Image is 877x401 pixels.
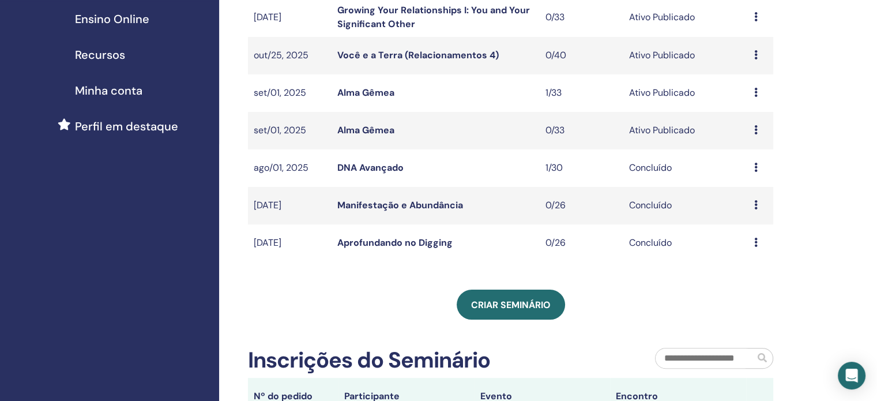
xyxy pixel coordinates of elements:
td: [DATE] [248,187,332,224]
span: Recursos [75,46,125,63]
span: Perfil em destaque [75,118,178,135]
a: Aprofundando no Digging [337,237,453,249]
td: [DATE] [248,224,332,262]
td: 0/33 [540,112,623,149]
a: Criar seminário [457,290,565,320]
td: 1/30 [540,149,623,187]
a: Alma Gêmea [337,87,394,99]
td: 0/26 [540,224,623,262]
td: Concluído [623,149,748,187]
span: Criar seminário [471,299,551,311]
span: Ensino Online [75,10,149,28]
td: Ativo Publicado [623,37,748,74]
td: 1/33 [540,74,623,112]
td: Concluído [623,224,748,262]
td: set/01, 2025 [248,74,332,112]
span: Minha conta [75,82,142,99]
td: 0/40 [540,37,623,74]
a: DNA Avançado [337,162,404,174]
a: Manifestação e Abundância [337,199,463,211]
td: out/25, 2025 [248,37,332,74]
div: Open Intercom Messenger [838,362,865,389]
td: ago/01, 2025 [248,149,332,187]
a: Alma Gêmea [337,124,394,136]
td: set/01, 2025 [248,112,332,149]
a: Você e a Terra (Relacionamentos 4) [337,49,499,61]
a: Growing Your Relationships I: You and Your Significant Other [337,4,530,30]
td: Ativo Publicado [623,74,748,112]
td: 0/26 [540,187,623,224]
td: Concluído [623,187,748,224]
h2: Inscrições do Seminário [248,347,490,374]
td: Ativo Publicado [623,112,748,149]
